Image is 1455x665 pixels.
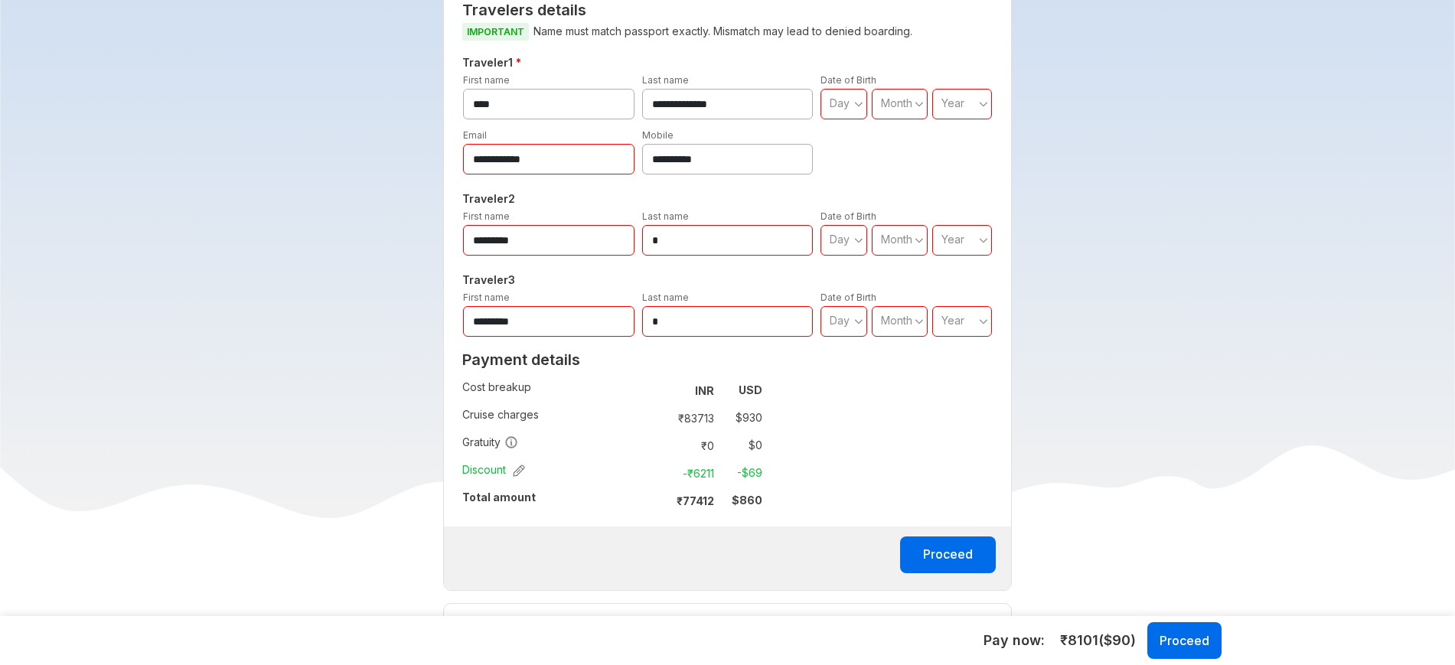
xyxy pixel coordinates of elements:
[830,233,850,246] span: Day
[881,96,912,109] span: Month
[984,631,1045,650] h5: Pay now :
[462,22,993,41] p: Name must match passport exactly. Mismatch may lead to denied boarding.
[1147,622,1222,659] button: Proceed
[695,384,714,397] strong: INR
[739,383,762,396] strong: USD
[881,314,912,327] span: Month
[463,74,510,86] label: First name
[462,435,518,450] span: Gratuity
[830,314,850,327] span: Day
[915,233,924,248] svg: angle down
[732,494,762,507] strong: $ 860
[462,462,525,478] span: Discount
[979,96,988,112] svg: angle down
[459,54,996,72] h5: Traveler 1
[649,487,656,514] td: :
[979,314,988,329] svg: angle down
[462,350,762,369] h2: Payment details
[830,96,850,109] span: Day
[642,292,689,303] label: Last name
[649,404,656,432] td: :
[462,491,536,504] strong: Total amount
[463,129,487,141] label: Email
[941,96,964,109] span: Year
[1060,631,1136,650] span: ₹ 8101 ($ 90 )
[820,292,876,303] label: Date of Birth
[462,377,649,404] td: Cost breakup
[463,292,510,303] label: First name
[642,210,689,222] label: Last name
[656,407,720,429] td: ₹ 83713
[854,233,863,248] svg: angle down
[649,377,656,404] td: :
[649,432,656,459] td: :
[677,494,714,507] strong: ₹ 77412
[462,404,649,432] td: Cruise charges
[656,462,720,484] td: -₹ 6211
[720,407,762,429] td: $ 930
[820,74,876,86] label: Date of Birth
[720,435,762,456] td: $ 0
[720,462,762,484] td: -$ 69
[915,96,924,112] svg: angle down
[642,74,689,86] label: Last name
[459,271,996,289] h5: Traveler 3
[941,233,964,246] span: Year
[462,23,529,41] span: IMPORTANT
[915,314,924,329] svg: angle down
[881,233,912,246] span: Month
[649,459,656,487] td: :
[656,435,720,456] td: ₹ 0
[462,1,993,19] h2: Travelers details
[854,314,863,329] svg: angle down
[463,210,510,222] label: First name
[459,190,996,208] h5: Traveler 2
[941,314,964,327] span: Year
[979,233,988,248] svg: angle down
[642,129,674,141] label: Mobile
[854,96,863,112] svg: angle down
[820,210,876,222] label: Date of Birth
[900,536,996,573] button: Proceed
